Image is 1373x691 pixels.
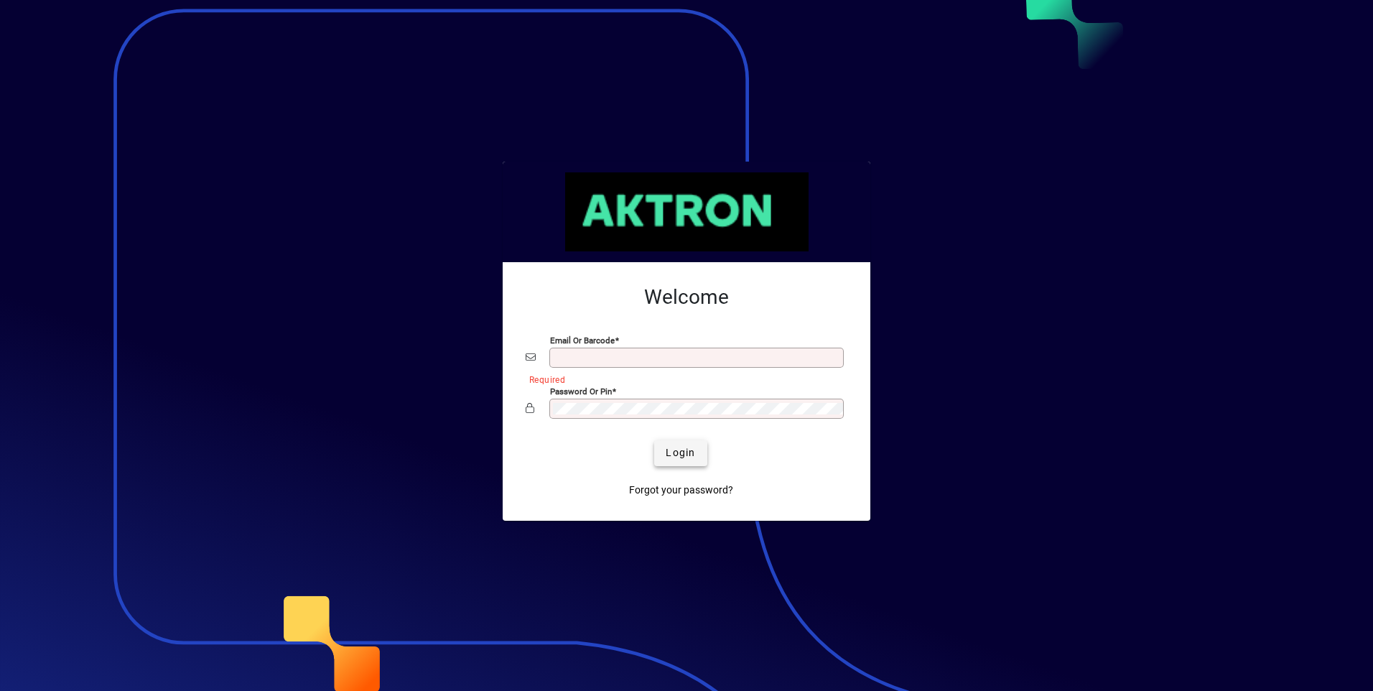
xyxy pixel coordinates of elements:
a: Forgot your password? [623,478,739,504]
h2: Welcome [526,285,847,310]
span: Forgot your password? [629,483,733,498]
mat-label: Password or Pin [550,386,612,396]
mat-label: Email or Barcode [550,335,615,345]
span: Login [666,445,695,460]
mat-error: Required [529,371,836,386]
button: Login [654,440,707,466]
